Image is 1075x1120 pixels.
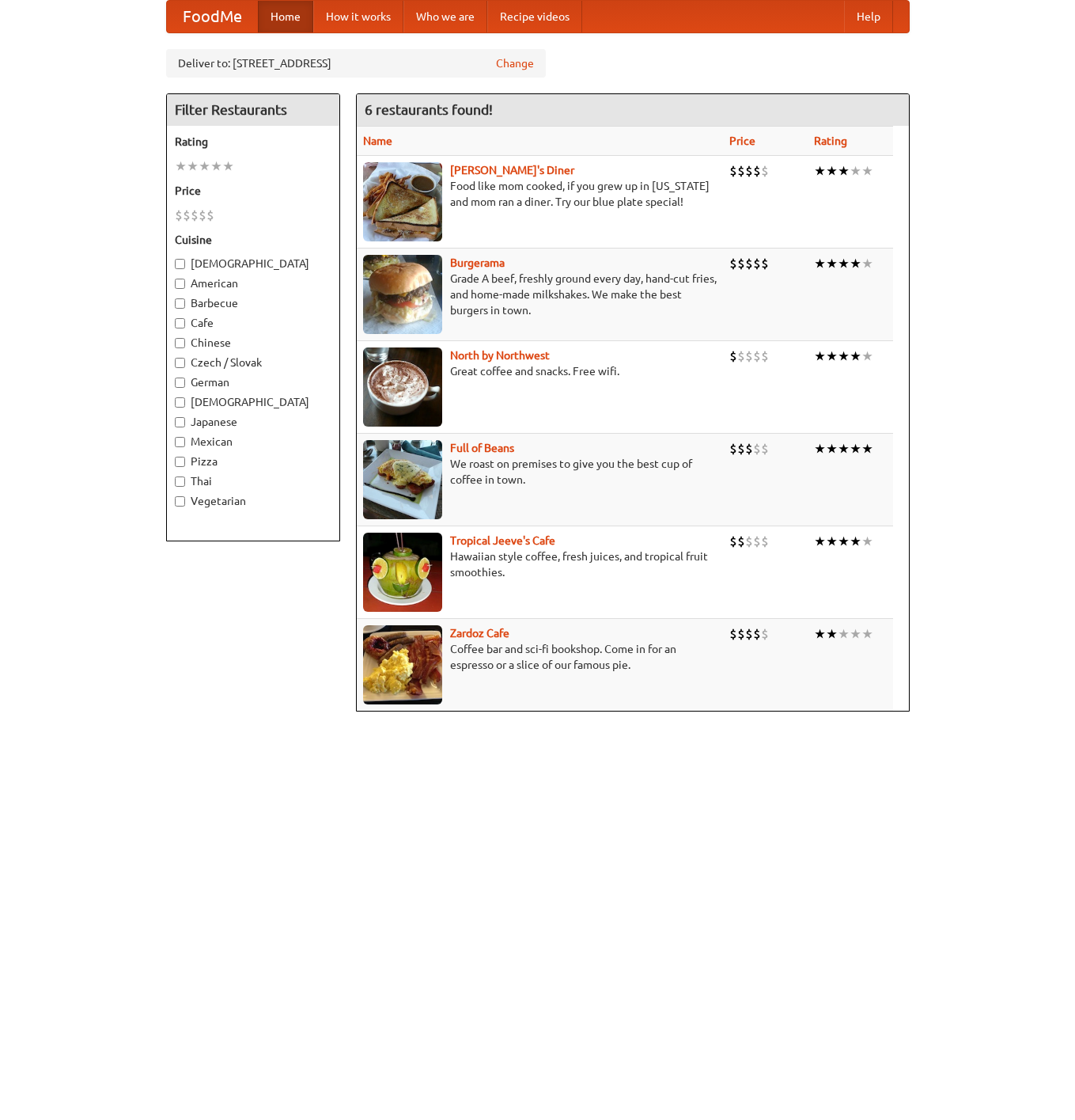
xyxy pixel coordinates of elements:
[753,255,761,272] li: $
[167,1,258,32] a: FoodMe
[737,625,745,643] li: $
[175,476,185,487] input: Thai
[729,625,737,643] li: $
[258,1,313,32] a: Home
[761,625,769,643] li: $
[826,533,838,550] li: ★
[450,627,509,640] a: Zardoz Cafe
[745,533,753,550] li: $
[745,440,753,457] li: $
[175,158,187,175] li: ★
[861,255,873,272] li: ★
[496,55,534,71] a: Change
[450,164,574,177] b: [PERSON_NAME]'s Diner
[363,440,442,519] img: beans.jpg
[450,256,505,269] b: Burgerama
[199,207,206,224] li: $
[222,158,234,175] li: ★
[850,440,861,457] li: ★
[745,625,753,643] li: $
[175,355,331,370] label: Czech / Slovak
[814,347,826,365] li: ★
[838,255,850,272] li: ★
[199,158,210,175] li: ★
[814,135,847,147] a: Rating
[175,256,331,271] label: [DEMOGRAPHIC_DATA]
[450,349,550,362] a: North by Northwest
[850,255,861,272] li: ★
[365,102,493,117] ng-pluralize: 6 restaurants found!
[450,534,555,547] a: Tropical Jeeve's Cafe
[487,1,582,32] a: Recipe videos
[363,363,717,379] p: Great coffee and snacks. Free wifi.
[861,625,873,643] li: ★
[175,259,185,269] input: [DEMOGRAPHIC_DATA]
[737,162,745,180] li: $
[745,162,753,180] li: $
[175,318,185,328] input: Cafe
[450,442,514,454] a: Full of Beans
[175,378,185,388] input: German
[814,625,826,643] li: ★
[761,255,769,272] li: $
[175,473,331,489] label: Thai
[363,135,392,147] a: Name
[363,641,717,673] p: Coffee bar and sci-fi bookshop. Come in for an espresso or a slice of our famous pie.
[175,275,331,291] label: American
[826,162,838,180] li: ★
[363,347,442,427] img: north.jpg
[175,414,331,430] label: Japanese
[814,162,826,180] li: ★
[729,533,737,550] li: $
[745,347,753,365] li: $
[861,162,873,180] li: ★
[761,533,769,550] li: $
[838,347,850,365] li: ★
[175,397,185,408] input: [DEMOGRAPHIC_DATA]
[838,440,850,457] li: ★
[175,454,331,469] label: Pizza
[737,440,745,457] li: $
[729,255,737,272] li: $
[175,183,331,199] h5: Price
[761,162,769,180] li: $
[183,207,191,224] li: $
[175,493,331,509] label: Vegetarian
[753,533,761,550] li: $
[175,457,185,467] input: Pizza
[838,162,850,180] li: ★
[861,347,873,365] li: ★
[861,440,873,457] li: ★
[210,158,222,175] li: ★
[753,440,761,457] li: $
[737,533,745,550] li: $
[175,374,331,390] label: German
[166,49,546,78] div: Deliver to: [STREET_ADDRESS]
[175,496,185,507] input: Vegetarian
[729,135,755,147] a: Price
[175,207,183,224] li: $
[737,347,745,365] li: $
[844,1,893,32] a: Help
[729,440,737,457] li: $
[826,255,838,272] li: ★
[187,158,199,175] li: ★
[826,440,838,457] li: ★
[175,394,331,410] label: [DEMOGRAPHIC_DATA]
[167,94,339,126] h4: Filter Restaurants
[175,298,185,309] input: Barbecue
[826,625,838,643] li: ★
[753,162,761,180] li: $
[175,232,331,248] h5: Cuisine
[761,347,769,365] li: $
[206,207,214,224] li: $
[814,533,826,550] li: ★
[838,533,850,550] li: ★
[191,207,199,224] li: $
[850,625,861,643] li: ★
[175,417,185,427] input: Japanese
[745,255,753,272] li: $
